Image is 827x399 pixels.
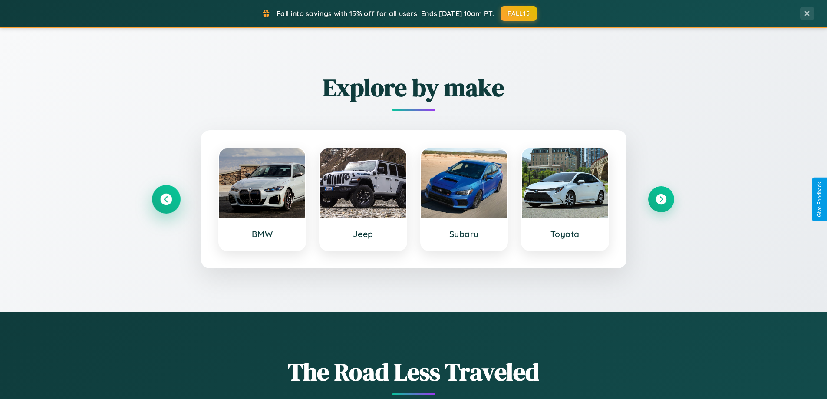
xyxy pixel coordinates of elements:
[329,229,398,239] h3: Jeep
[817,182,823,217] div: Give Feedback
[501,6,537,21] button: FALL15
[277,9,494,18] span: Fall into savings with 15% off for all users! Ends [DATE] 10am PT.
[228,229,297,239] h3: BMW
[430,229,499,239] h3: Subaru
[153,355,674,389] h1: The Road Less Traveled
[530,229,600,239] h3: Toyota
[153,71,674,104] h2: Explore by make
